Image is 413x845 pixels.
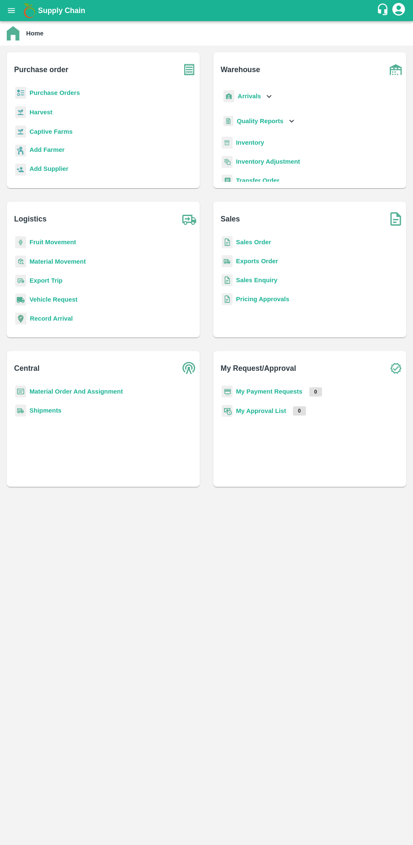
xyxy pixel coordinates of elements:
img: recordArrival [15,313,27,324]
img: sales [222,274,233,286]
a: Vehicle Request [29,296,78,303]
img: harvest [15,125,26,138]
a: Captive Farms [29,128,72,135]
a: My Approval List [236,408,286,414]
img: fruit [15,236,26,248]
b: Purchase order [14,64,68,76]
a: Sales Order [236,239,271,246]
a: Exports Order [236,258,278,265]
img: harvest [15,106,26,119]
a: Harvest [29,109,52,116]
img: check [385,358,406,379]
b: Sales [221,213,240,225]
img: home [7,26,19,40]
b: Central [14,362,40,374]
img: shipments [15,405,26,417]
a: Record Arrival [30,315,73,322]
a: Transfer Order [236,177,279,184]
img: purchase [179,59,200,80]
p: 0 [309,387,322,397]
img: whInventory [222,137,233,149]
b: Arrivals [238,93,261,100]
b: Warehouse [221,64,260,76]
img: delivery [15,275,26,287]
a: Shipments [29,407,62,414]
img: soSales [385,208,406,229]
img: payment [222,386,233,398]
img: whTransfer [222,175,233,187]
img: approval [222,405,233,417]
b: Add Farmer [29,146,64,153]
img: farmer [15,145,26,157]
img: vehicle [15,294,26,306]
img: sales [222,236,233,248]
img: material [15,255,26,268]
img: reciept [15,87,26,99]
b: Logistics [14,213,47,225]
img: qualityReport [223,116,233,127]
a: Material Order And Assignment [29,388,123,395]
a: Add Supplier [29,164,68,175]
a: Inventory Adjustment [236,158,300,165]
img: whArrival [223,90,234,103]
b: My Request/Approval [221,362,296,374]
img: supplier [15,164,26,176]
a: Add Farmer [29,145,64,157]
a: My Payment Requests [236,388,303,395]
a: Export Trip [29,277,62,284]
img: truck [179,208,200,229]
div: Quality Reports [222,113,296,130]
a: Sales Enquiry [236,277,277,283]
a: Pricing Approvals [236,296,289,302]
b: Supply Chain [38,6,85,15]
img: sales [222,293,233,305]
img: warehouse [385,59,406,80]
b: Add Supplier [29,165,68,172]
a: Purchase Orders [29,89,80,96]
img: logo [21,2,38,19]
a: Material Movement [29,258,86,265]
b: Home [26,30,43,37]
a: Supply Chain [38,5,376,16]
div: account of current user [391,2,406,19]
div: Arrivals [222,87,274,106]
b: Quality Reports [237,118,284,124]
div: customer-support [376,3,391,18]
a: Inventory [236,139,264,146]
img: inventory [222,156,233,168]
a: Fruit Movement [29,239,76,246]
img: centralMaterial [15,386,26,398]
img: central [179,358,200,379]
button: open drawer [2,1,21,20]
img: shipments [222,255,233,267]
p: 0 [293,406,306,416]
